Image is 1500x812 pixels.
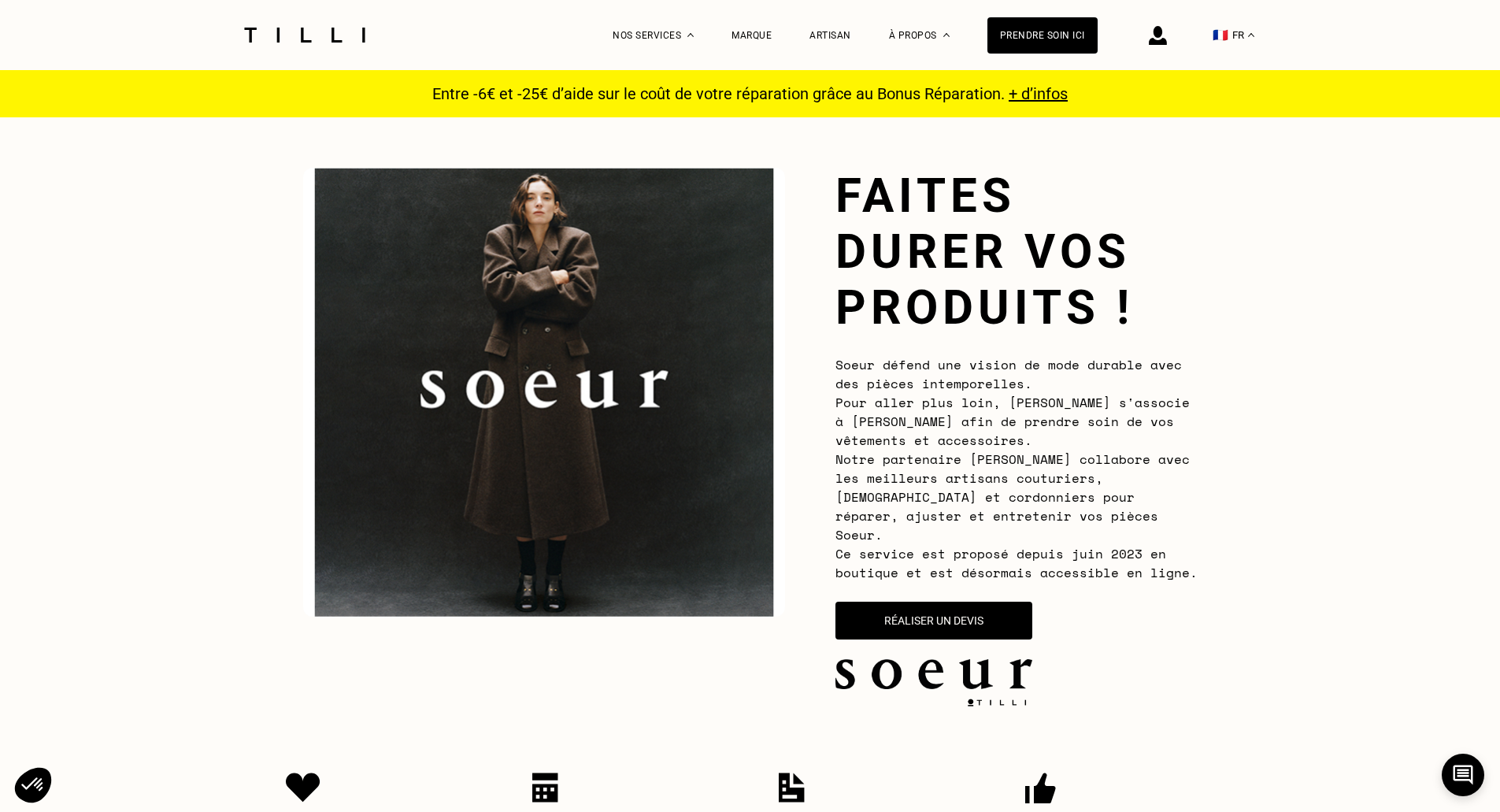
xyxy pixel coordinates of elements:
[423,84,1077,103] p: Entre -6€ et -25€ d’aide sur le coût de votre réparation grâce au Bonus Réparation.
[1149,26,1167,45] img: icône connexion
[987,17,1098,54] a: Prendre soin ici
[1213,28,1228,43] span: 🇫🇷
[961,699,1032,706] img: logo Tilli
[779,773,805,803] img: Icon
[1009,84,1068,103] a: + d’infos
[835,355,1198,582] span: Soeur défend une vision de mode durable avec des pièces intemporelles. Pour aller plus loin, [PER...
[687,33,694,37] img: Menu déroulant
[731,30,772,41] a: Marque
[1248,33,1254,37] img: menu déroulant
[286,773,320,803] img: Icon
[809,30,851,41] a: Artisan
[835,659,1032,689] img: soeur.logo.png
[1025,773,1056,804] img: Icon
[943,33,950,37] img: Menu déroulant à propos
[239,28,371,43] img: Logo du service de couturière Tilli
[835,602,1032,640] button: Réaliser un devis
[835,168,1198,336] h1: Faites durer vos produits !
[532,773,558,803] img: Icon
